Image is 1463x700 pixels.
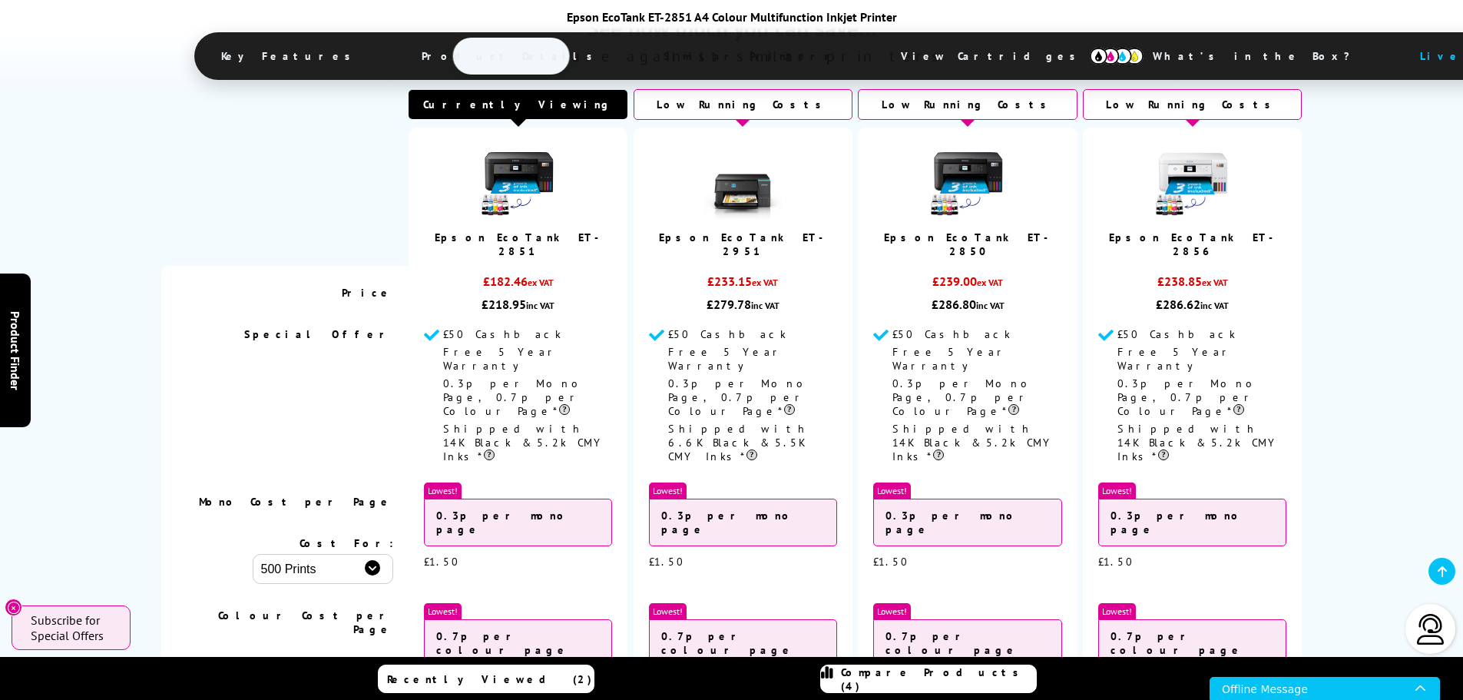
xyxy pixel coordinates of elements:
[199,495,393,509] span: Mono Cost per Page
[841,665,1036,693] span: Compare Products (4)
[31,612,115,643] span: Subscribe for Special Offers
[399,38,624,75] span: Product Details
[892,377,1036,418] span: 0.3p per Mono Page, 0.7p per Colour Page*
[1117,345,1233,373] span: Free 5 Year Warranty
[858,89,1077,120] div: Low Running Costs
[480,143,557,220] img: epson-et-2850-ink-included-new-med.jpg
[634,89,852,120] div: Low Running Costs
[198,38,382,75] span: Key Features
[424,274,612,297] div: £182.46
[820,665,1037,693] a: Compare Products (4)
[1098,483,1136,499] span: Lowest!
[424,555,459,569] span: £1.50
[1098,555,1134,569] span: £1.50
[1098,297,1286,312] div: £286.62
[668,377,812,418] span: 0.3p per Mono Page, 0.7p per Colour Page*
[1210,677,1440,700] iframe: Chat icon for chat window
[751,300,779,311] span: inc VAT
[929,143,1006,220] img: epson-et-2850-ink-included-new-small.jpg
[659,231,826,258] a: Epson EcoTank ET-2951
[1098,499,1286,546] div: 0.3p per mono page
[1083,89,1302,120] div: Low Running Costs
[528,277,554,288] span: ex VAT
[873,483,911,499] span: Lowest!
[526,300,554,311] span: inc VAT
[1117,377,1261,418] span: 0.3p per Mono Page, 0.7p per Colour Page*
[1415,614,1446,645] img: user-headset-light.svg
[194,9,1269,25] div: Epson EcoTank ET-2851 A4 Colour Multifunction Inkjet Printer
[244,327,393,341] span: Special Offer
[300,536,393,550] span: Cost For:
[649,619,837,667] div: 0.7p per colour page
[5,599,22,616] button: Close
[1098,619,1286,667] div: 0.7p per colour page
[387,672,592,686] span: Recently Viewed (2)
[668,345,783,373] span: Free 5 Year Warranty
[1117,327,1236,341] span: £50 Cashback
[1109,231,1276,258] a: Epson EcoTank ET-2856
[977,277,1003,288] span: ex VAT
[378,665,594,693] a: Recently Viewed (2)
[892,345,1008,373] span: Free 5 Year Warranty
[435,231,602,258] a: Epson EcoTank ET-2851
[649,603,687,619] span: Lowest!
[752,277,778,288] span: ex VAT
[1117,422,1279,463] span: Shipped with 14K Black & 5.2k CMY Inks*
[218,609,393,636] span: Colour Cost per Page
[649,499,837,546] div: 0.3p per mono page
[640,38,861,75] span: Similar Printers
[873,274,1061,297] div: £239.00
[443,327,561,341] span: £50 Cashback
[424,499,612,546] div: 0.3p per mono page
[873,603,911,619] span: Lowest!
[649,274,837,297] div: £233.15
[342,286,393,300] span: Price
[976,300,1005,311] span: inc VAT
[649,555,684,569] span: £1.50
[884,231,1051,258] a: Epson EcoTank ET-2850
[668,327,786,341] span: £50 Cashback
[1130,38,1388,75] span: What’s in the Box?
[424,619,612,667] div: 0.7p per colour page
[1200,300,1229,311] span: inc VAT
[649,483,687,499] span: Lowest!
[892,327,1011,341] span: £50 Cashback
[1098,274,1286,297] div: £238.85
[873,555,909,569] span: £1.50
[668,422,808,463] span: Shipped with 6.6K Black & 5.5K CMY Inks*
[1098,603,1136,619] span: Lowest!
[873,297,1061,312] div: £286.80
[409,90,627,119] div: Currently Viewing
[873,619,1061,667] div: 0.7p per colour page
[424,483,462,499] span: Lowest!
[873,499,1061,546] div: 0.3p per mono page
[424,297,612,312] div: £218.95
[8,310,23,390] span: Product Finder
[892,422,1054,463] span: Shipped with 14K Black & 5.2k CMY Inks*
[1090,48,1144,65] img: cmyk-icon.svg
[649,297,837,312] div: £279.78
[704,143,781,220] img: epson-et-2951-front-small.jpg
[443,345,558,373] span: Free 5 Year Warranty
[1154,143,1231,220] img: epson-et-2856-ink-included-usp-small.jpg
[443,377,587,418] span: 0.3p per Mono Page, 0.7p per Colour Page*
[1202,277,1228,288] span: ex VAT
[424,603,462,619] span: Lowest!
[878,36,1113,76] span: View Cartridges
[443,422,604,463] span: Shipped with 14K Black & 5.2k CMY Inks*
